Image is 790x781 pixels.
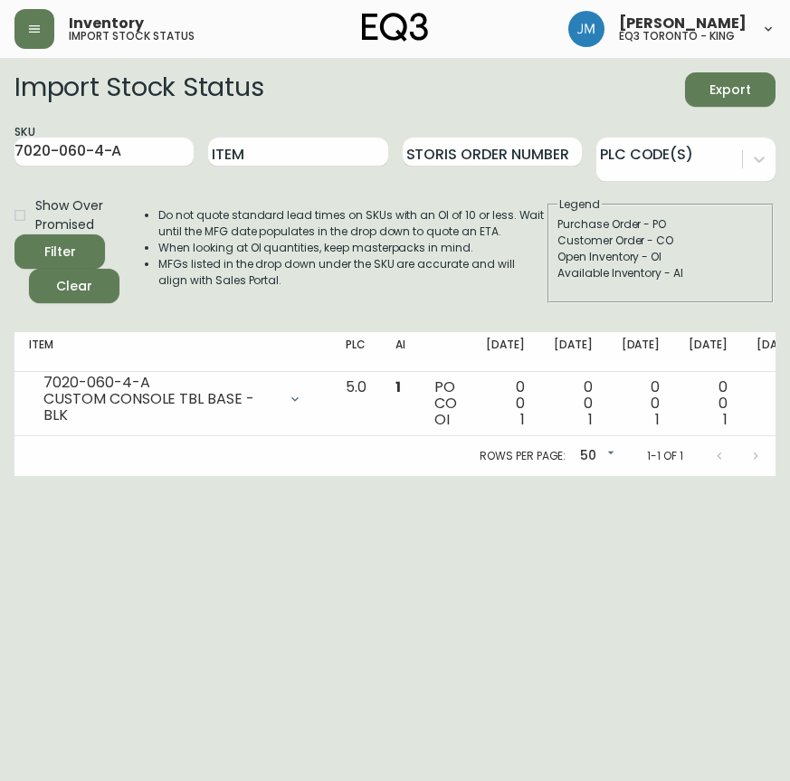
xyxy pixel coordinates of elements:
[557,216,764,233] div: Purchase Order - PO
[557,196,602,213] legend: Legend
[674,332,742,372] th: [DATE]
[685,72,776,107] button: Export
[434,409,450,430] span: OI
[588,409,593,430] span: 1
[43,391,277,424] div: CUSTOM CONSOLE TBL BASE - BLK
[158,207,546,240] li: Do not quote standard lead times on SKUs with an OI of 10 or less. Wait until the MFG date popula...
[331,332,381,372] th: PLC
[29,269,119,303] button: Clear
[539,332,607,372] th: [DATE]
[557,233,764,249] div: Customer Order - CO
[158,240,546,256] li: When looking at OI quantities, keep masterpacks in mind.
[29,379,317,419] div: 7020-060-4-ACUSTOM CONSOLE TBL BASE - BLK
[158,256,546,289] li: MFGs listed in the drop down under the SKU are accurate and will align with Sales Portal.
[35,196,108,234] span: Show Over Promised
[331,372,381,436] td: 5.0
[607,332,675,372] th: [DATE]
[434,379,457,428] div: PO CO
[689,379,728,428] div: 0 0
[471,332,539,372] th: [DATE]
[723,409,728,430] span: 1
[554,379,593,428] div: 0 0
[700,79,761,101] span: Export
[69,31,195,42] h5: import stock status
[43,275,105,298] span: Clear
[44,241,76,263] div: Filter
[647,448,683,464] p: 1-1 of 1
[655,409,660,430] span: 1
[43,375,277,391] div: 7020-060-4-A
[480,448,566,464] p: Rows per page:
[619,31,735,42] h5: eq3 toronto - king
[622,379,661,428] div: 0 0
[573,442,618,471] div: 50
[557,265,764,281] div: Available Inventory - AI
[14,332,331,372] th: Item
[520,409,525,430] span: 1
[14,72,263,107] h2: Import Stock Status
[557,249,764,265] div: Open Inventory - OI
[619,16,747,31] span: [PERSON_NAME]
[14,234,105,269] button: Filter
[395,376,401,397] span: 1
[486,379,525,428] div: 0 0
[362,13,429,42] img: logo
[69,16,144,31] span: Inventory
[381,332,420,372] th: AI
[568,11,604,47] img: b88646003a19a9f750de19192e969c24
